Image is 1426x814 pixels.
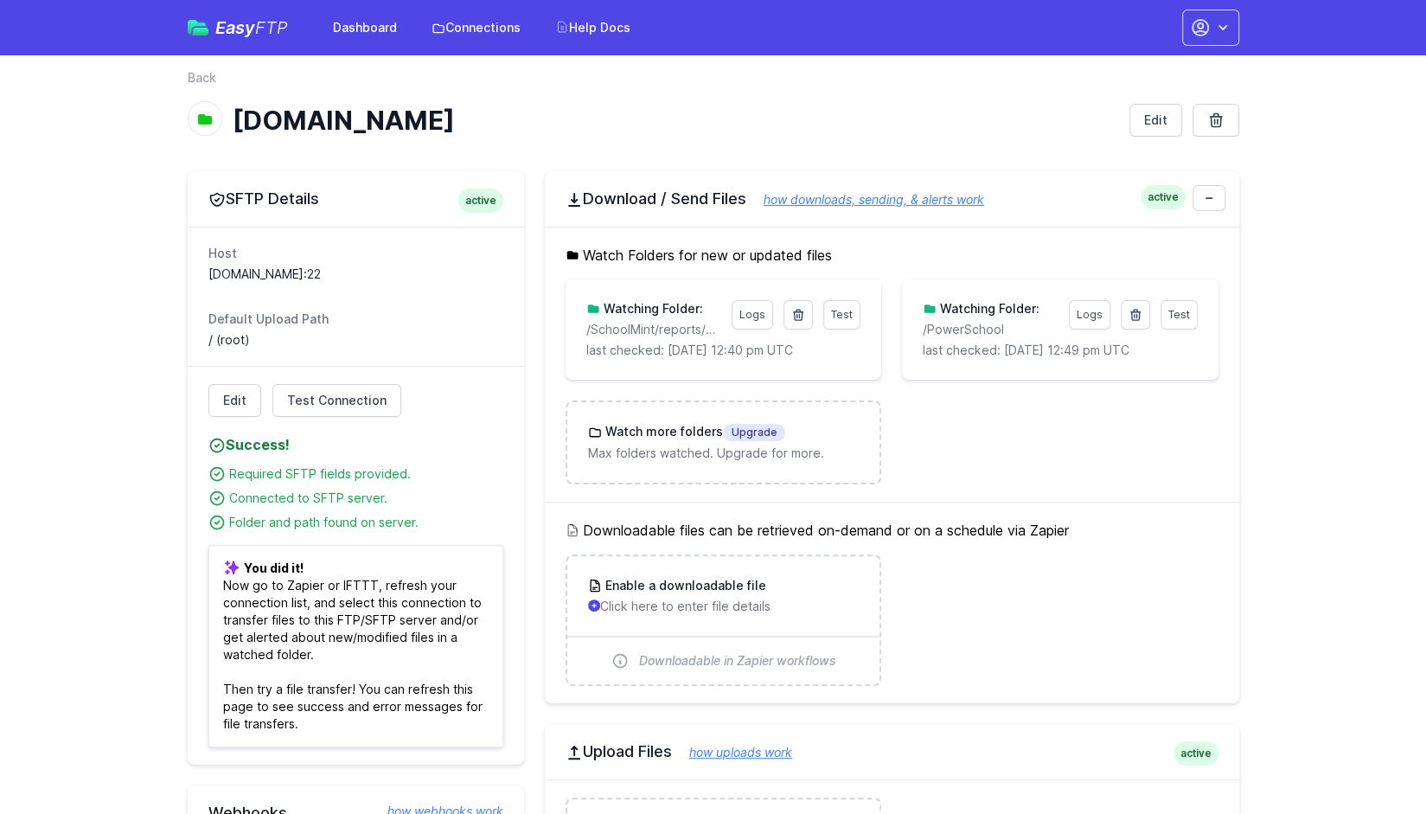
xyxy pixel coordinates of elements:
[831,308,853,321] span: Test
[208,311,503,328] dt: Default Upload Path
[566,520,1218,541] h5: Downloadable files can be retrieved on-demand or on a schedule via Zapier
[272,384,401,417] a: Test Connection
[567,402,879,483] a: Watch more foldersUpgrade Max folders watched. Upgrade for more.
[208,245,503,262] dt: Host
[188,69,1239,97] nav: Breadcrumb
[233,105,1116,136] h1: [DOMAIN_NAME]
[229,514,503,531] div: Folder and path found on server.
[1173,741,1218,766] span: active
[188,20,208,35] img: easyftp_logo.png
[602,423,785,441] h3: Watch more folders
[208,331,503,349] dd: / (root)
[586,342,860,359] p: last checked: [DATE] 12:40 pm UTC
[1141,185,1186,209] span: active
[244,561,304,575] b: You did it!
[566,741,1218,762] h2: Upload Files
[923,321,1058,338] p: /PowerSchool
[545,12,641,43] a: Help Docs
[566,189,1218,209] h2: Download / Send Files
[746,192,984,207] a: how downloads, sending, & alerts work
[188,69,216,87] a: Back
[208,384,261,417] a: Edit
[458,189,503,213] span: active
[567,556,879,684] a: Enable a downloadable file Click here to enter file details Downloadable in Zapier workflows
[215,19,288,36] span: Easy
[723,424,785,441] span: Upgrade
[937,300,1039,317] h3: Watching Folder:
[732,300,773,330] a: Logs
[1161,300,1198,330] a: Test
[1168,308,1190,321] span: Test
[229,490,503,507] div: Connected to SFTP server.
[208,434,503,455] h4: Success!
[1129,104,1182,137] a: Edit
[672,745,792,760] a: how uploads work
[208,189,503,209] h2: SFTP Details
[287,392,387,409] span: Test Connection
[1340,727,1405,793] iframe: Drift Widget Chat Controller
[566,245,1218,266] h5: Watch Folders for new or updated files
[323,12,407,43] a: Dashboard
[823,300,860,330] a: Test
[1069,300,1110,330] a: Logs
[923,342,1197,359] p: last checked: [DATE] 12:49 pm UTC
[188,19,288,36] a: EasyFTP
[602,577,766,594] h3: Enable a downloadable file
[600,300,703,317] h3: Watching Folder:
[586,321,721,338] p: /SchoolMint/reports/Cupp_Bobby_2202576
[255,17,288,38] span: FTP
[639,652,836,670] span: Downloadable in Zapier workflows
[229,465,503,483] div: Required SFTP fields provided.
[208,545,503,747] p: Now go to Zapier or IFTTT, refresh your connection list, and select this connection to transfer f...
[421,12,531,43] a: Connections
[588,445,859,462] p: Max folders watched. Upgrade for more.
[588,598,859,615] p: Click here to enter file details
[208,266,503,283] dd: [DOMAIN_NAME]:22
